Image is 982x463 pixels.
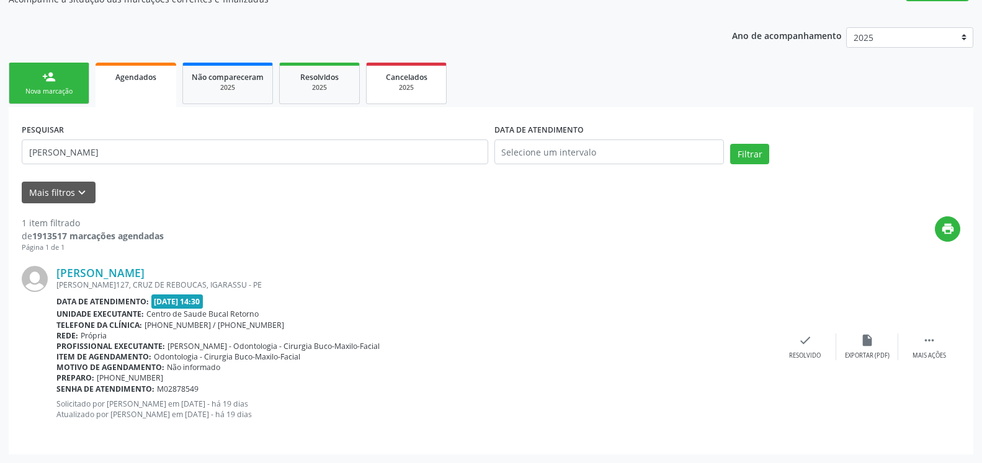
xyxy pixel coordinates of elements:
[167,341,380,351] span: [PERSON_NAME] - Odontologia - Cirurgia Buco-Maxilo-Facial
[494,120,584,139] label: DATA DE ATENDIMENTO
[22,242,164,253] div: Página 1 de 1
[22,229,164,242] div: de
[145,320,284,330] span: [PHONE_NUMBER] / [PHONE_NUMBER]
[154,351,300,362] span: Odontologia - Cirurgia Buco-Maxilo-Facial
[56,399,774,420] p: Solicitado por [PERSON_NAME] em [DATE] - há 19 dias Atualizado por [PERSON_NAME] em [DATE] - há 1...
[56,296,149,307] b: Data de atendimento:
[56,280,774,290] div: [PERSON_NAME]127, CRUZ DE REBOUCAS, IGARASSU - PE
[75,186,89,200] i: keyboard_arrow_down
[798,333,812,347] i: check
[18,87,80,96] div: Nova marcação
[56,362,164,373] b: Motivo de agendamento:
[288,83,350,92] div: 2025
[56,330,78,341] b: Rede:
[386,72,427,82] span: Cancelados
[157,384,199,394] span: M02878549
[730,144,769,165] button: Filtrar
[300,72,339,82] span: Resolvidos
[192,72,264,82] span: Não compareceram
[22,266,48,292] img: img
[56,309,144,319] b: Unidade executante:
[56,320,142,330] b: Telefone da clínica:
[789,351,821,360] div: Resolvido
[732,27,842,43] p: Ano de acompanhamento
[22,139,488,164] input: Nome, código do beneficiário ou CPF
[32,230,164,242] strong: 1913517 marcações agendadas
[115,72,156,82] span: Agendados
[56,266,145,280] a: [PERSON_NAME]
[56,384,154,394] b: Senha de atendimento:
[494,139,725,164] input: Selecione um intervalo
[913,351,946,360] div: Mais ações
[922,333,936,347] i: 
[56,351,151,362] b: Item de agendamento:
[146,309,259,319] span: Centro de Saude Bucal Retorno
[860,333,874,347] i: insert_drive_file
[42,70,56,84] div: person_add
[22,216,164,229] div: 1 item filtrado
[845,351,890,360] div: Exportar (PDF)
[192,83,264,92] div: 2025
[22,120,64,139] label: PESQUISAR
[935,216,960,242] button: print
[22,182,96,203] button: Mais filtroskeyboard_arrow_down
[81,330,107,341] span: Própria
[56,341,165,351] b: Profissional executante:
[167,362,220,373] span: Não informado
[56,373,94,383] b: Preparo:
[151,294,203,309] span: [DATE] 14:30
[375,83,437,92] div: 2025
[97,373,163,383] span: [PHONE_NUMBER]
[941,222,955,236] i: print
